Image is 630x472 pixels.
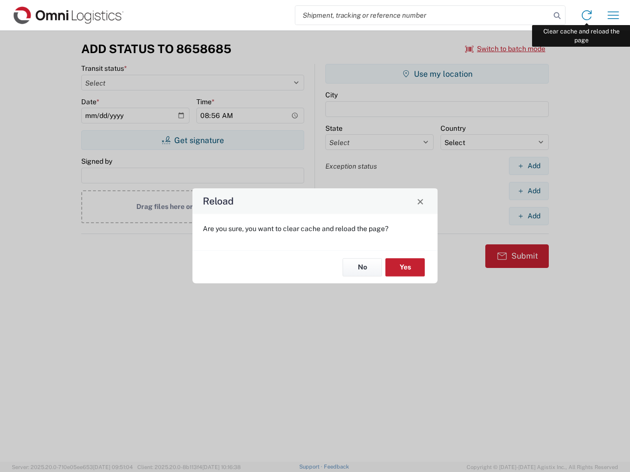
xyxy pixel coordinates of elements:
h4: Reload [203,194,234,208]
input: Shipment, tracking or reference number [295,6,550,25]
p: Are you sure, you want to clear cache and reload the page? [203,224,427,233]
button: Close [413,194,427,208]
button: Yes [385,258,425,276]
button: No [343,258,382,276]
